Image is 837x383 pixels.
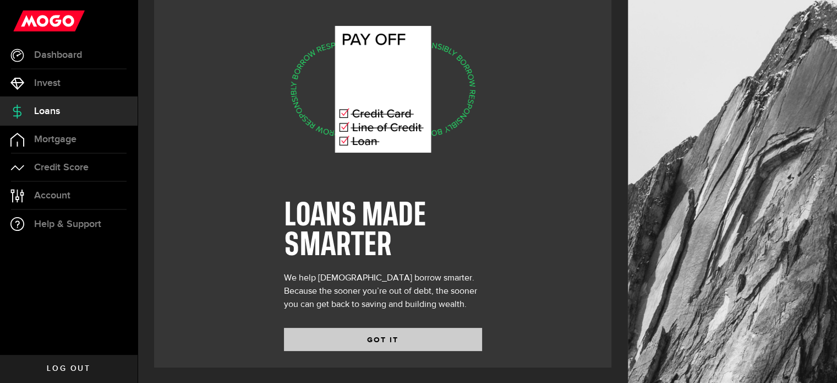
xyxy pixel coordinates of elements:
button: Open LiveChat chat widget [9,4,42,37]
span: Invest [34,78,61,88]
span: Loans [34,106,60,116]
button: GOT IT [284,328,482,351]
span: Mortgage [34,134,76,144]
span: Help & Support [34,219,101,229]
span: Dashboard [34,50,82,60]
span: Log out [47,365,90,373]
span: Account [34,191,70,201]
h1: LOANS MADE SMARTER [284,201,482,261]
div: We help [DEMOGRAPHIC_DATA] borrow smarter. Because the sooner you’re out of debt, the sooner you ... [284,272,482,311]
span: Credit Score [34,163,89,172]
